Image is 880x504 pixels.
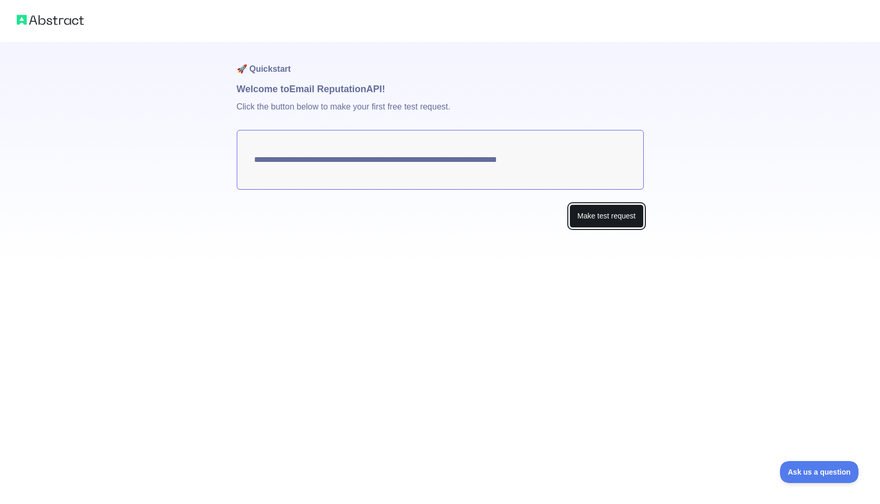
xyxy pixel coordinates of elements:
img: Abstract logo [17,13,84,27]
p: Click the button below to make your first free test request. [237,96,644,130]
h1: Welcome to Email Reputation API! [237,82,644,96]
iframe: Toggle Customer Support [780,461,859,483]
h1: 🚀 Quickstart [237,42,644,82]
button: Make test request [569,204,643,228]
